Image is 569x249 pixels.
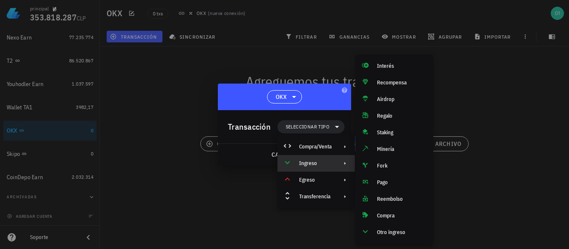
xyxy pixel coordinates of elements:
[277,188,355,205] div: Transferencia
[299,143,332,150] div: Compra/Venta
[377,63,427,69] div: Interés
[228,120,271,133] div: Transacción
[377,163,427,169] div: Fork
[377,113,427,119] div: Regalo
[377,96,427,103] div: Airdrop
[377,129,427,136] div: Staking
[277,155,355,172] div: Ingreso
[276,93,287,101] span: OKX
[377,212,427,219] div: Compra
[299,160,332,167] div: Ingreso
[277,172,355,188] div: Egreso
[299,193,332,200] div: Transferencia
[377,196,427,202] div: Reembolso
[286,123,329,131] span: Seleccionar tipo
[277,138,355,155] div: Compra/Venta
[377,146,427,153] div: Minería
[268,147,306,162] button: cancelar
[377,179,427,186] div: Pago
[377,79,427,86] div: Recompensa
[377,229,427,236] div: Otro ingreso
[271,151,302,158] span: cancelar
[299,177,332,183] div: Egreso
